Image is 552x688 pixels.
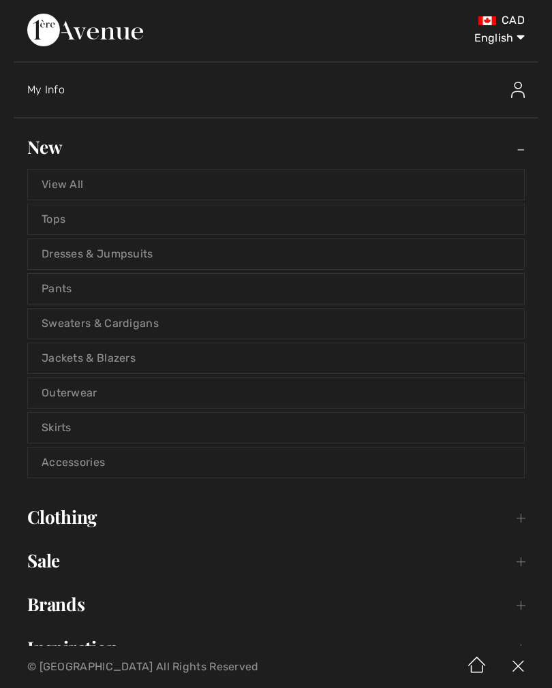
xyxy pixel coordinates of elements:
[28,204,524,234] a: Tops
[14,633,538,663] a: Inspiration
[14,589,538,619] a: Brands
[28,343,524,373] a: Jackets & Blazers
[28,378,524,408] a: Outerwear
[28,274,524,304] a: Pants
[27,83,65,96] span: My Info
[511,82,525,98] img: My Info
[457,646,497,688] img: Home
[27,14,143,46] img: 1ère Avenue
[27,662,326,672] p: © [GEOGRAPHIC_DATA] All Rights Reserved
[28,239,524,269] a: Dresses & Jumpsuits
[497,646,538,688] img: X
[28,413,524,443] a: Skirts
[28,309,524,339] a: Sweaters & Cardigans
[14,546,538,576] a: Sale
[326,14,525,27] div: CAD
[28,448,524,478] a: Accessories
[14,132,538,162] a: New
[14,502,538,532] a: Clothing
[32,10,60,22] span: Chat
[28,170,524,200] a: View All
